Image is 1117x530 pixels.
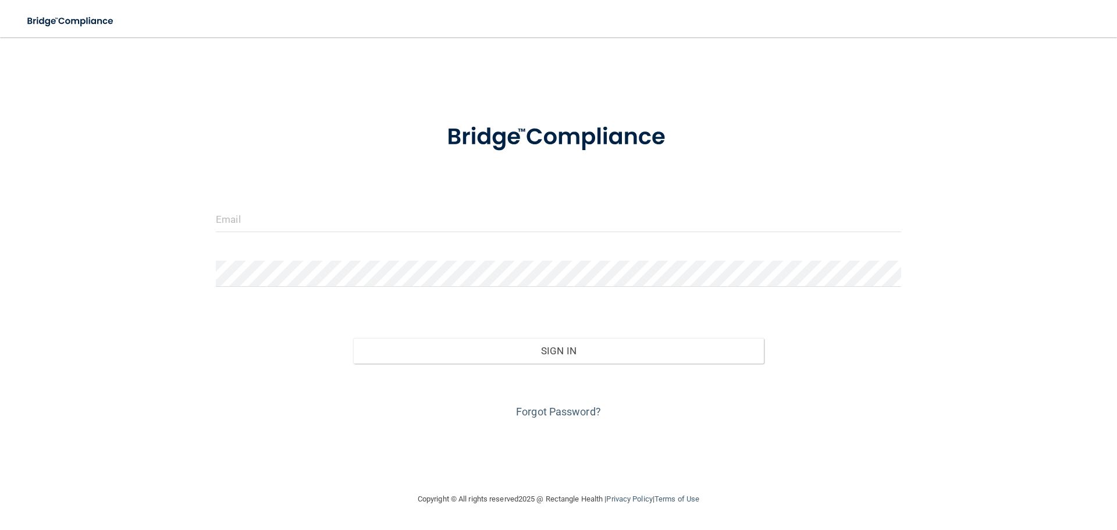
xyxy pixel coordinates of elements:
[216,206,901,232] input: Email
[423,107,694,168] img: bridge_compliance_login_screen.278c3ca4.svg
[17,9,124,33] img: bridge_compliance_login_screen.278c3ca4.svg
[516,405,601,418] a: Forgot Password?
[353,338,764,364] button: Sign In
[346,481,771,518] div: Copyright © All rights reserved 2025 @ Rectangle Health | |
[606,495,652,503] a: Privacy Policy
[654,495,699,503] a: Terms of Use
